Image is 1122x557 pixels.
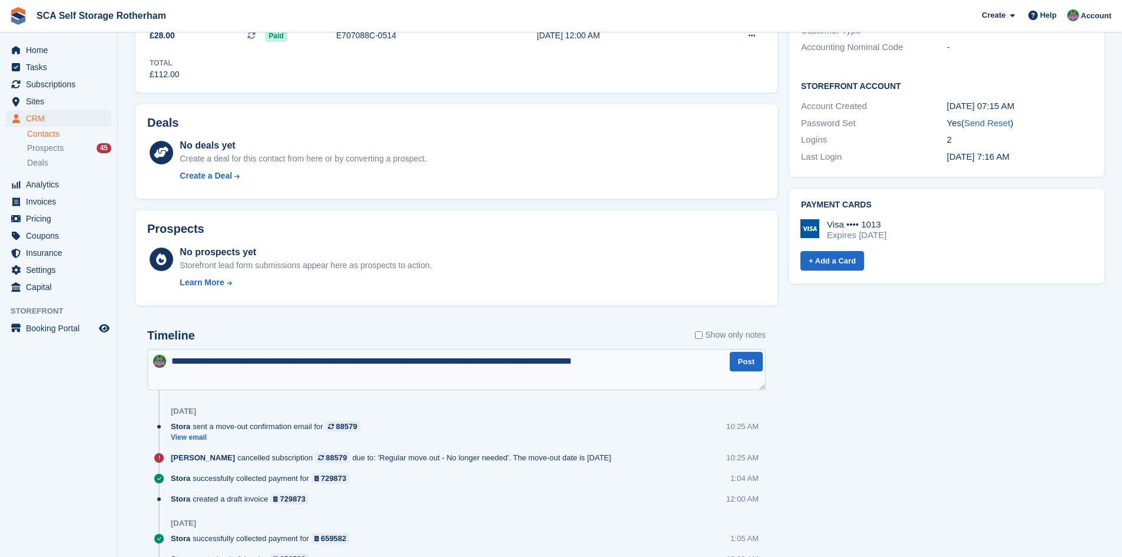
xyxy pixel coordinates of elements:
[180,170,232,182] div: Create a Deal
[9,7,27,25] img: stora-icon-8386f47178a22dfd0bd8f6a31ec36ba5ce8667c1dd55bd0f319d3a0aa187defe.svg
[326,452,347,463] div: 88579
[171,407,196,416] div: [DATE]
[26,110,97,127] span: CRM
[336,421,357,432] div: 88579
[726,421,759,432] div: 10:25 AM
[964,118,1010,128] a: Send Reset
[171,452,235,463] span: [PERSON_NAME]
[312,533,350,544] a: 659582
[6,210,111,227] a: menu
[171,493,315,505] div: created a draft invoice
[6,42,111,58] a: menu
[695,329,766,341] label: Show only notes
[27,143,64,154] span: Prospects
[947,133,1093,147] div: 2
[150,68,180,81] div: £112.00
[947,41,1093,54] div: -
[280,493,305,505] div: 729873
[27,157,48,169] span: Deals
[6,59,111,75] a: menu
[27,128,111,140] a: Contacts
[947,151,1010,162] time: 2025-06-01 06:16:09 UTC
[27,157,111,169] a: Deals
[726,452,759,463] div: 10:25 AM
[11,305,117,317] span: Storefront
[6,262,111,278] a: menu
[6,93,111,110] a: menu
[171,533,355,544] div: successfully collected payment for
[171,519,196,528] div: [DATE]
[6,245,111,261] a: menu
[171,493,190,505] span: Stora
[26,42,97,58] span: Home
[6,76,111,93] a: menu
[26,93,97,110] span: Sites
[153,355,166,368] img: Sarah Race
[6,110,111,127] a: menu
[827,230,886,240] div: Expires [DATE]
[180,259,432,272] div: Storefront lead form submissions appear here as prospects to action.
[800,251,864,271] a: + Add a Card
[265,30,287,42] span: Paid
[982,9,1005,21] span: Create
[26,210,97,227] span: Pricing
[171,433,366,443] a: View email
[726,493,759,505] div: 12:00 AM
[97,321,111,335] a: Preview store
[947,100,1093,113] div: [DATE] 07:15 AM
[171,421,366,432] div: sent a move-out confirmation email for
[800,219,819,238] img: Visa Logo
[801,117,946,130] div: Password Set
[315,452,350,463] a: 88579
[321,533,346,544] div: 659582
[171,473,190,484] span: Stora
[171,533,190,544] span: Stora
[26,59,97,75] span: Tasks
[147,116,178,130] h2: Deals
[6,193,111,210] a: menu
[26,228,97,244] span: Coupons
[801,80,1093,91] h2: Storefront Account
[150,58,180,68] div: Total
[801,100,946,113] div: Account Created
[150,29,175,42] span: £28.00
[801,133,946,147] div: Logins
[947,117,1093,130] div: Yes
[730,533,759,544] div: 1:05 AM
[827,219,886,230] div: Visa •••• 1013
[730,473,759,484] div: 1:04 AM
[1067,9,1079,21] img: Sarah Race
[730,352,763,371] button: Post
[27,142,111,154] a: Prospects 45
[180,139,426,153] div: No deals yet
[180,245,432,259] div: No prospects yet
[171,452,617,463] div: cancelled subscription due to: 'Regular move out - No longer needed'. The move-out date is [DATE]
[180,153,426,165] div: Create a deal for this contact from here or by converting a prospect.
[26,176,97,193] span: Analytics
[26,320,97,337] span: Booking Portal
[26,76,97,93] span: Subscriptions
[537,29,701,42] div: [DATE] 12:00 AM
[180,276,432,289] a: Learn More
[6,279,111,295] a: menu
[6,176,111,193] a: menu
[801,150,946,164] div: Last Login
[336,29,498,42] div: E707088C-0514
[325,421,360,432] a: 88579
[26,279,97,295] span: Capital
[26,245,97,261] span: Insurance
[26,262,97,278] span: Settings
[961,118,1013,128] span: ( )
[147,222,204,236] h2: Prospects
[171,473,355,484] div: successfully collected payment for
[312,473,350,484] a: 729873
[1081,10,1111,22] span: Account
[6,228,111,244] a: menu
[695,329,703,341] input: Show only notes
[147,329,195,342] h2: Timeline
[801,200,1093,210] h2: Payment cards
[801,41,946,54] div: Accounting Nominal Code
[26,193,97,210] span: Invoices
[97,143,111,153] div: 45
[1040,9,1057,21] span: Help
